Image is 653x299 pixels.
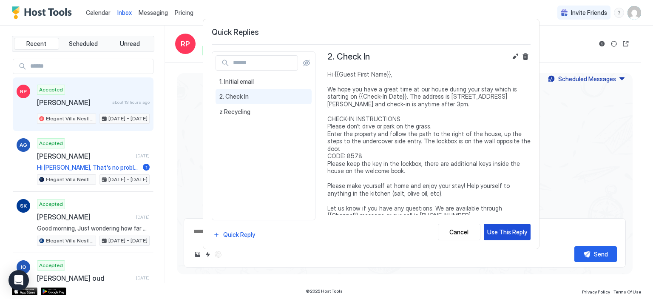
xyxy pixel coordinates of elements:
[230,56,298,70] input: Input Field
[438,224,480,240] button: Cancel
[327,51,370,62] span: 2. Check In
[212,229,256,240] button: Quick Reply
[484,224,531,240] button: Use This Reply
[212,28,531,37] span: Quick Replies
[219,78,308,85] span: 1. Initial email
[9,270,29,290] div: Open Intercom Messenger
[223,230,255,239] div: Quick Reply
[520,51,531,62] button: Delete
[219,93,308,100] span: 2. Check In
[301,58,312,68] button: Show all quick replies
[510,51,520,62] button: Edit
[327,71,531,242] span: Hi {{Guest First Name}}, We hope you have a great time at our house during your stay which is sta...
[449,228,468,236] div: Cancel
[219,108,308,116] span: z Recycling
[487,228,527,236] div: Use This Reply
